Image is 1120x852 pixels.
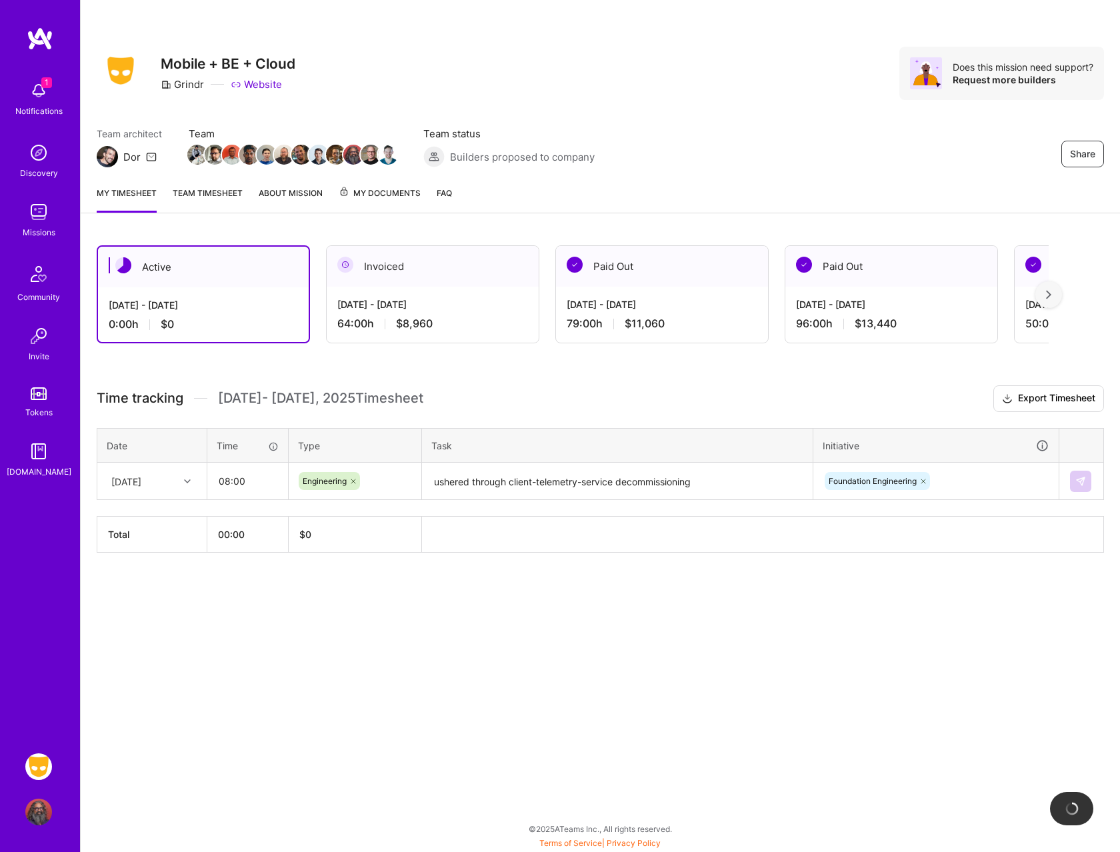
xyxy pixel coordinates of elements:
th: Type [289,428,422,463]
a: Privacy Policy [607,838,661,848]
a: FAQ [437,186,452,213]
button: Export Timesheet [993,385,1104,412]
div: 96:00 h [796,317,987,331]
span: Time tracking [97,390,183,407]
div: [DATE] - [DATE] [567,297,757,311]
img: Paid Out [796,257,812,273]
img: Builders proposed to company [423,146,445,167]
span: 1 [41,77,52,88]
div: [DATE] - [DATE] [796,297,987,311]
a: Team Member Avatar [258,143,275,166]
div: Invite [29,349,49,363]
img: Paid Out [567,257,583,273]
div: Discovery [20,166,58,180]
img: Team Member Avatar [361,145,381,165]
img: Submit [1075,476,1086,487]
span: $11,060 [625,317,665,331]
div: Dor [123,150,141,164]
div: Initiative [823,438,1049,453]
a: Terms of Service [539,838,602,848]
img: Invite [25,323,52,349]
div: Missions [23,225,55,239]
a: User Avatar [22,799,55,825]
div: [DOMAIN_NAME] [7,465,71,479]
a: Website [231,77,282,91]
span: Engineering [303,476,347,486]
img: Community [23,258,55,290]
span: [DATE] - [DATE] , 2025 Timesheet [218,390,423,407]
a: About Mission [259,186,323,213]
textarea: ushered through client-telemetry-service decommissioning [423,464,811,499]
img: Active [115,257,131,273]
div: 79:00 h [567,317,757,331]
span: Team status [423,127,595,141]
i: icon Mail [146,151,157,162]
span: My Documents [339,186,421,201]
div: Grindr [161,77,204,91]
div: 64:00 h [337,317,528,331]
span: $13,440 [855,317,897,331]
img: Team Member Avatar [239,145,259,165]
span: Team [189,127,397,141]
img: Company Logo [97,53,145,89]
img: bell [25,77,52,104]
a: Team Member Avatar [293,143,310,166]
img: guide book [25,438,52,465]
a: Team timesheet [173,186,243,213]
a: Team Member Avatar [275,143,293,166]
span: Foundation Engineering [829,476,917,486]
div: Time [217,439,279,453]
div: Tokens [25,405,53,419]
a: Team Member Avatar [345,143,362,166]
div: 0:00 h [109,317,298,331]
img: logo [27,27,53,51]
img: teamwork [25,199,52,225]
span: $8,960 [396,317,433,331]
div: Does this mission need support? [953,61,1093,73]
img: discovery [25,139,52,166]
a: Team Member Avatar [189,143,206,166]
div: Paid Out [556,246,768,287]
img: Paid Out [1025,257,1041,273]
img: Team Member Avatar [222,145,242,165]
div: null [1070,471,1093,492]
img: Team Member Avatar [326,145,346,165]
img: User Avatar [25,799,52,825]
th: Total [97,517,207,553]
a: Team Member Avatar [241,143,258,166]
img: Team Member Avatar [343,145,363,165]
div: Request more builders [953,73,1093,86]
th: 00:00 [207,517,289,553]
div: Active [98,247,309,287]
th: Task [422,428,813,463]
h3: Mobile + BE + Cloud [161,55,295,72]
button: Share [1061,141,1104,167]
div: Invoiced [327,246,539,287]
a: Team Member Avatar [206,143,223,166]
div: [DATE] - [DATE] [109,298,298,312]
a: Team Member Avatar [379,143,397,166]
img: right [1046,290,1051,299]
a: My timesheet [97,186,157,213]
div: © 2025 ATeams Inc., All rights reserved. [80,812,1120,845]
span: $ 0 [299,529,311,540]
div: [DATE] [111,474,141,488]
div: Community [17,290,60,304]
img: Team Member Avatar [309,145,329,165]
input: HH:MM [208,463,287,499]
a: Team Member Avatar [362,143,379,166]
a: Team Member Avatar [223,143,241,166]
img: tokens [31,387,47,400]
img: Team Member Avatar [187,145,207,165]
span: Builders proposed to company [450,150,595,164]
i: icon Download [1002,392,1013,406]
img: Team Member Avatar [378,145,398,165]
img: Team Member Avatar [274,145,294,165]
span: $0 [161,317,174,331]
img: Grindr: Mobile + BE + Cloud [25,753,52,780]
span: Team architect [97,127,162,141]
i: icon Chevron [184,478,191,485]
a: Team Member Avatar [327,143,345,166]
span: Share [1070,147,1095,161]
a: Team Member Avatar [310,143,327,166]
